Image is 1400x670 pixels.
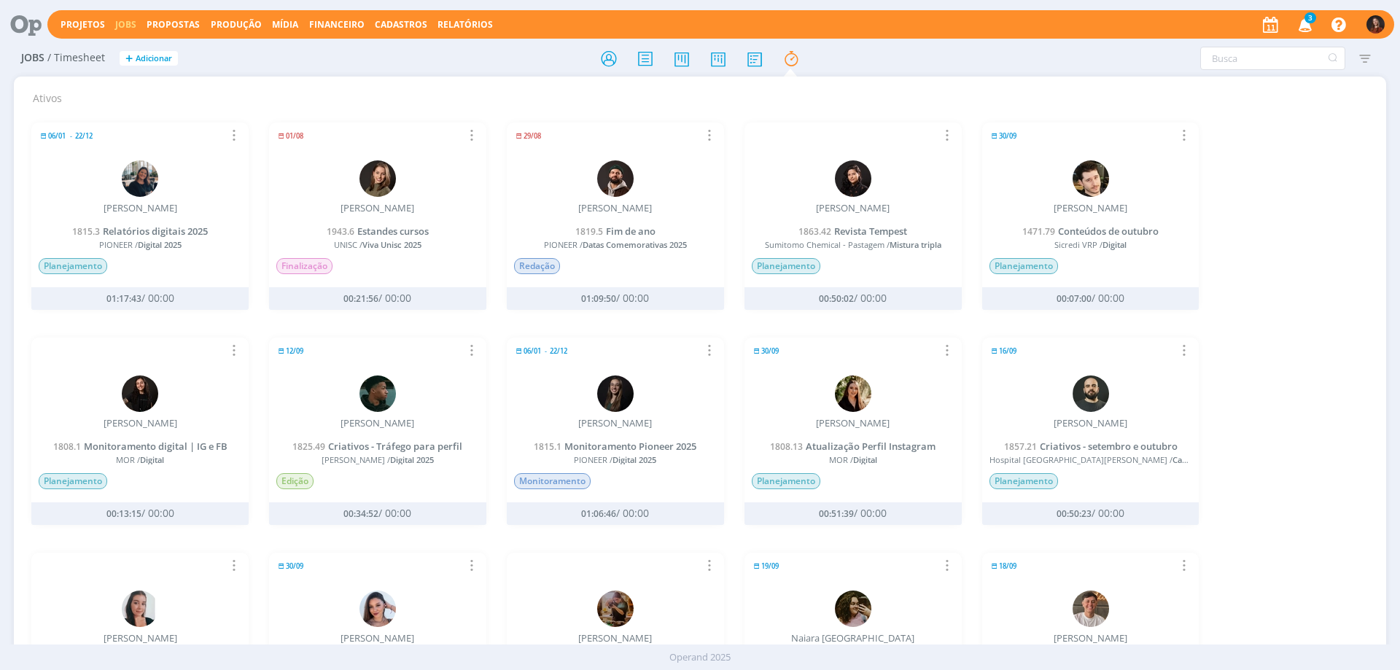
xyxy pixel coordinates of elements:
span: MOR / [752,455,954,464]
span: Cadastros [375,18,427,31]
h2: Ativos [33,82,1379,105]
span: Adicionar [136,54,172,63]
span: 00:07:00 [1057,292,1092,305]
span: 1825.49 [292,440,325,453]
button: Jobs [111,19,141,31]
span: 1857.21 [1004,440,1037,453]
span: Relatórios digitais 2025 [103,225,208,238]
span: Planejamento [39,473,107,489]
div: / 00:00 [71,507,209,520]
div: Naiara [GEOGRAPHIC_DATA] [791,633,914,644]
span: 00:51:39 [819,507,854,520]
span: Edição [276,473,314,489]
span: Digital 2025 [390,454,434,465]
span: Monitoramento [514,473,591,489]
span: 1808.13 [770,440,803,453]
div: [PERSON_NAME] [578,203,652,214]
span: Digital [140,454,164,465]
span: Propostas [147,18,200,31]
span: Revista Tempest [834,225,907,238]
a: 1471.79Conteúdos de outubro [1022,225,1159,238]
div: / 00:00 [546,292,684,305]
div: [PERSON_NAME] [104,633,177,644]
span: Digital 2025 [138,239,182,250]
button: Projetos [56,19,109,31]
span: Jobs [21,52,44,64]
div: [PERSON_NAME] [341,203,414,214]
img: N [597,375,634,412]
img: S [122,375,158,412]
div: / 00:00 [1022,507,1159,520]
button: M [1366,12,1385,37]
span: + [125,51,133,66]
img: V [1073,160,1109,197]
span: 00:34:52 [343,507,378,520]
span: Hospital [GEOGRAPHIC_DATA][PERSON_NAME] / [989,455,1192,464]
div: [PERSON_NAME] [816,418,890,429]
div: / 00:00 [1022,292,1159,305]
span: Criativos - Tráfego para perfil [328,440,462,453]
span: 00:21:56 [343,292,378,305]
span: 18/09 [999,563,1016,569]
div: / 00:00 [308,507,446,520]
img: N [835,591,871,627]
span: 1815.1 [534,440,561,453]
span: 30/09 [761,348,779,354]
span: 01/08 [286,133,303,139]
div: [PERSON_NAME] [104,203,177,214]
div: / 00:00 [71,292,209,305]
span: 00:13:15 [106,507,141,520]
div: [PERSON_NAME] [341,418,414,429]
img: A [597,591,634,627]
div: [PERSON_NAME] [1054,633,1127,644]
span: - [545,348,547,354]
span: 01:17:43 [106,292,141,305]
span: 3 [1304,12,1316,23]
span: 1471.79 [1022,225,1055,238]
span: 22/12 [550,348,567,354]
button: Produção [206,19,266,31]
span: 29/08 [524,133,541,139]
span: Campanha Institucional 2025 [1172,454,1283,465]
span: Monitoramento Pioneer 2025 [564,440,696,453]
div: [PERSON_NAME] [1054,418,1127,429]
span: Atualização Perfil Instagram [806,440,936,453]
span: 1863.42 [798,225,831,238]
span: Datas Comemorativas 2025 [583,239,687,250]
span: Planejamento [989,258,1058,274]
span: 06/01 [524,348,541,354]
a: 1808.13Atualização Perfil Instagram [770,440,936,453]
span: / Timesheet [47,52,105,64]
span: Estandes cursos [357,225,429,238]
div: / 00:00 [308,292,446,305]
button: Relatórios [433,19,497,31]
span: 1943.6 [327,225,354,238]
a: 1857.21Criativos - setembro e outubro [1004,440,1178,453]
span: Viva Unisc 2025 [362,239,421,250]
img: K [359,375,396,412]
span: 30/09 [286,563,303,569]
div: [PERSON_NAME] [341,633,414,644]
span: 01:06:46 [581,507,616,520]
button: 3 [1289,12,1319,38]
img: J [359,160,396,197]
span: Sumitomo Chemical - Pastagem / [752,240,954,249]
span: 19/09 [761,563,779,569]
span: 12/09 [286,348,303,354]
a: Relatórios [437,18,493,31]
span: [PERSON_NAME] / [276,455,479,464]
button: +Adicionar [120,51,178,66]
a: 1943.6Estandes cursos [327,225,429,238]
div: / 00:00 [546,507,684,520]
span: Conteúdos de outubro [1058,225,1159,238]
a: Produção [211,18,262,31]
span: 00:50:23 [1057,507,1092,520]
button: Financeiro [305,19,369,31]
a: 1819.5Fim de ano [575,225,656,238]
img: P [1073,375,1109,412]
div: [PERSON_NAME] [578,633,652,644]
img: C [122,591,158,627]
button: Cadastros [370,19,432,31]
span: 16/09 [999,348,1016,354]
span: 30/09 [999,133,1016,139]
